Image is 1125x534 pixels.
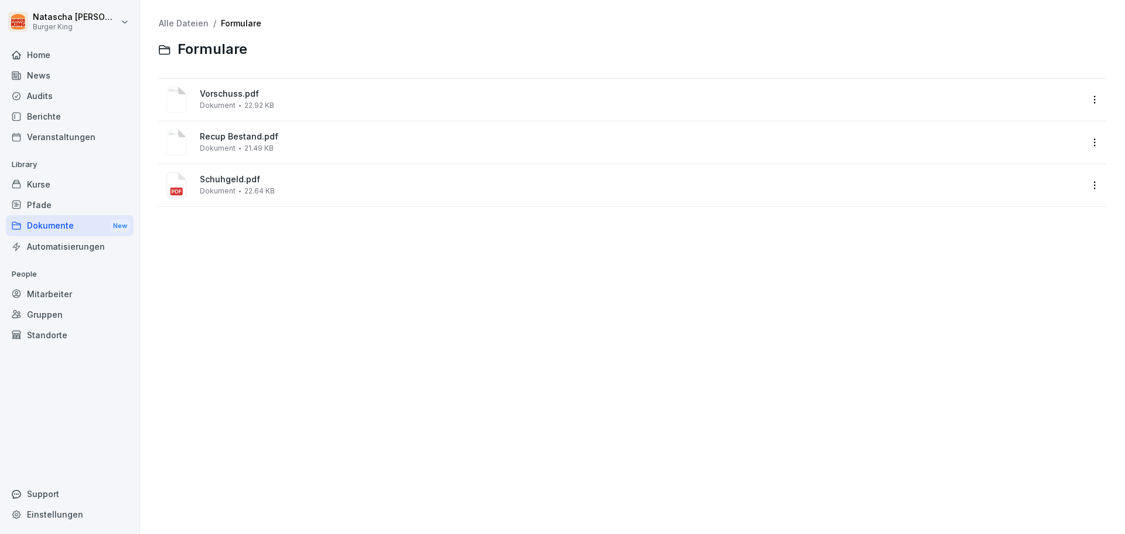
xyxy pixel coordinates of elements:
a: Audits [6,86,134,106]
span: Recup Bestand.pdf [200,132,1082,142]
a: Veranstaltungen [6,127,134,147]
p: Natascha [PERSON_NAME] [33,12,118,22]
a: Automatisierungen [6,236,134,257]
span: Formulare [178,41,247,58]
a: Gruppen [6,304,134,325]
a: Home [6,45,134,65]
a: Formulare [221,18,261,28]
span: 21.49 KB [244,144,274,152]
p: People [6,265,134,284]
span: Dokument [200,101,236,110]
span: Dokument [200,144,236,152]
div: New [110,219,130,233]
span: / [213,19,216,29]
span: Vorschuss.pdf [200,89,1082,99]
a: Pfade [6,195,134,215]
div: Dokumente [6,215,134,237]
a: Mitarbeiter [6,284,134,304]
a: Alle Dateien [159,18,209,28]
a: Berichte [6,106,134,127]
p: Burger King [33,23,118,31]
a: News [6,65,134,86]
span: Schuhgeld.pdf [200,175,1082,185]
div: Support [6,484,134,504]
span: 22.92 KB [244,101,274,110]
a: Kurse [6,174,134,195]
a: Standorte [6,325,134,345]
span: 22.64 KB [244,187,275,195]
a: Einstellungen [6,504,134,525]
span: Dokument [200,187,236,195]
a: DokumenteNew [6,215,134,237]
p: Library [6,155,134,174]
